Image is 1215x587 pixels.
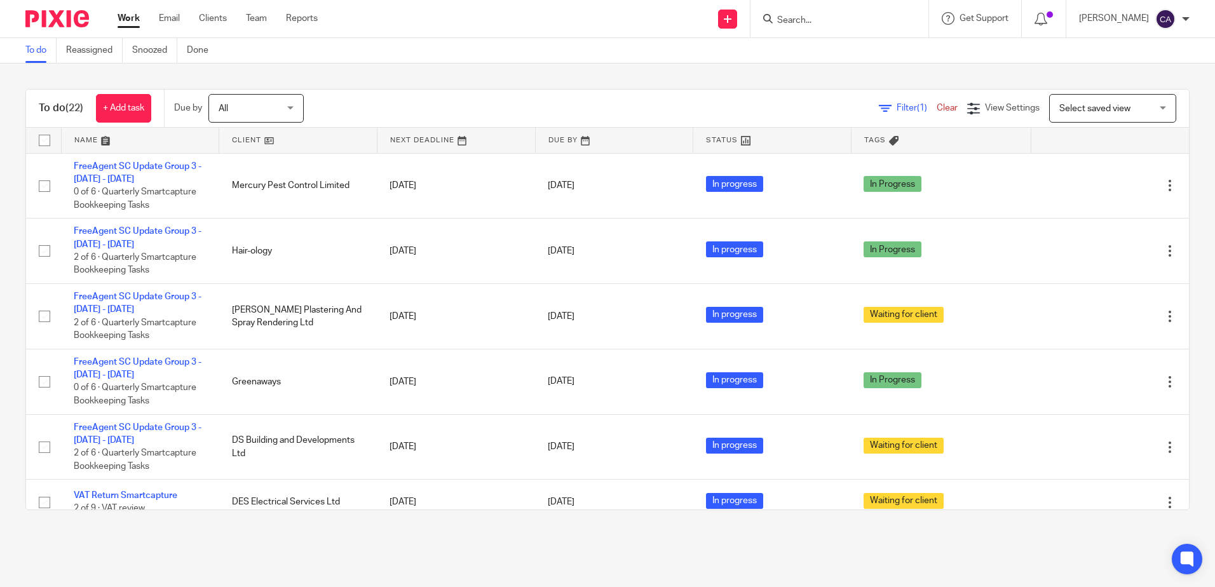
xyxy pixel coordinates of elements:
[864,176,921,192] span: In Progress
[706,241,763,257] span: In progress
[548,181,574,190] span: [DATE]
[377,480,535,525] td: [DATE]
[548,312,574,321] span: [DATE]
[74,423,201,445] a: FreeAgent SC Update Group 3 - [DATE] - [DATE]
[74,227,201,248] a: FreeAgent SC Update Group 3 - [DATE] - [DATE]
[377,153,535,219] td: [DATE]
[219,349,377,414] td: Greenaways
[74,187,196,210] span: 0 of 6 · Quarterly Smartcapture Bookkeeping Tasks
[74,162,201,184] a: FreeAgent SC Update Group 3 - [DATE] - [DATE]
[377,414,535,480] td: [DATE]
[74,384,196,406] span: 0 of 6 · Quarterly Smartcapture Bookkeeping Tasks
[159,12,180,25] a: Email
[864,241,921,257] span: In Progress
[199,12,227,25] a: Clients
[65,103,83,113] span: (22)
[286,12,318,25] a: Reports
[118,12,140,25] a: Work
[219,480,377,525] td: DES Electrical Services Ltd
[377,219,535,284] td: [DATE]
[74,449,196,471] span: 2 of 6 · Quarterly Smartcapture Bookkeeping Tasks
[132,38,177,63] a: Snoozed
[219,104,228,113] span: All
[985,104,1040,112] span: View Settings
[776,15,890,27] input: Search
[66,38,123,63] a: Reassigned
[377,284,535,349] td: [DATE]
[74,292,201,314] a: FreeAgent SC Update Group 3 - [DATE] - [DATE]
[864,137,886,144] span: Tags
[897,104,937,112] span: Filter
[864,372,921,388] span: In Progress
[74,491,177,500] a: VAT Return Smartcapture
[39,102,83,115] h1: To do
[548,377,574,386] span: [DATE]
[917,104,927,112] span: (1)
[25,10,89,27] img: Pixie
[1059,104,1130,113] span: Select saved view
[219,414,377,480] td: DS Building and Developments Ltd
[96,94,151,123] a: + Add task
[548,498,574,507] span: [DATE]
[864,493,944,509] span: Waiting for client
[219,219,377,284] td: Hair-ology
[706,176,763,192] span: In progress
[864,438,944,454] span: Waiting for client
[548,442,574,451] span: [DATE]
[706,493,763,509] span: In progress
[548,246,574,255] span: [DATE]
[864,307,944,323] span: Waiting for client
[219,153,377,219] td: Mercury Pest Control Limited
[74,318,196,341] span: 2 of 6 · Quarterly Smartcapture Bookkeeping Tasks
[377,349,535,414] td: [DATE]
[74,358,201,379] a: FreeAgent SC Update Group 3 - [DATE] - [DATE]
[1155,9,1176,29] img: svg%3E
[74,504,145,513] span: 2 of 9 · VAT review
[25,38,57,63] a: To do
[1079,12,1149,25] p: [PERSON_NAME]
[706,438,763,454] span: In progress
[960,14,1008,23] span: Get Support
[706,307,763,323] span: In progress
[706,372,763,388] span: In progress
[246,12,267,25] a: Team
[219,284,377,349] td: [PERSON_NAME] Plastering And Spray Rendering Ltd
[937,104,958,112] a: Clear
[74,253,196,275] span: 2 of 6 · Quarterly Smartcapture Bookkeeping Tasks
[187,38,218,63] a: Done
[174,102,202,114] p: Due by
